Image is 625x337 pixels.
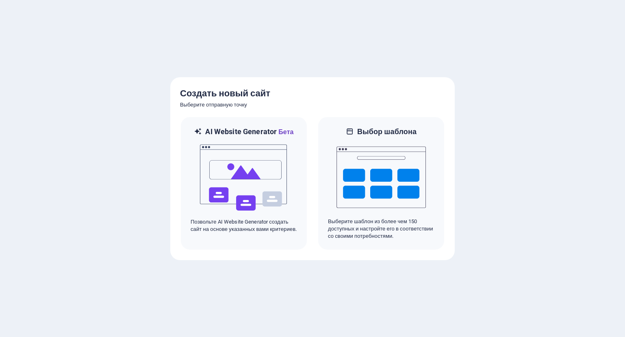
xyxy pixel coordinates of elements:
div: AI Website GeneratorБетаaiПозвольте AI Website Generator создать сайт на основе указанных вами кр... [180,116,308,250]
p: Позвольте AI Website Generator создать сайт на основе указанных вами критериев. [191,218,297,233]
p: Выберите шаблон из более чем 150 доступных и настройте его в соответствии со своими потребностями. [328,218,434,240]
h6: AI Website Generator [205,127,293,137]
img: ai [199,137,289,218]
h6: Выбор шаблона [357,127,417,137]
span: Бета [277,128,293,136]
h6: Выберите отправную точку [180,100,445,110]
div: Выбор шаблонаВыберите шаблон из более чем 150 доступных и настройте его в соответствии со своими ... [317,116,445,250]
h5: Создать новый сайт [180,87,445,100]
